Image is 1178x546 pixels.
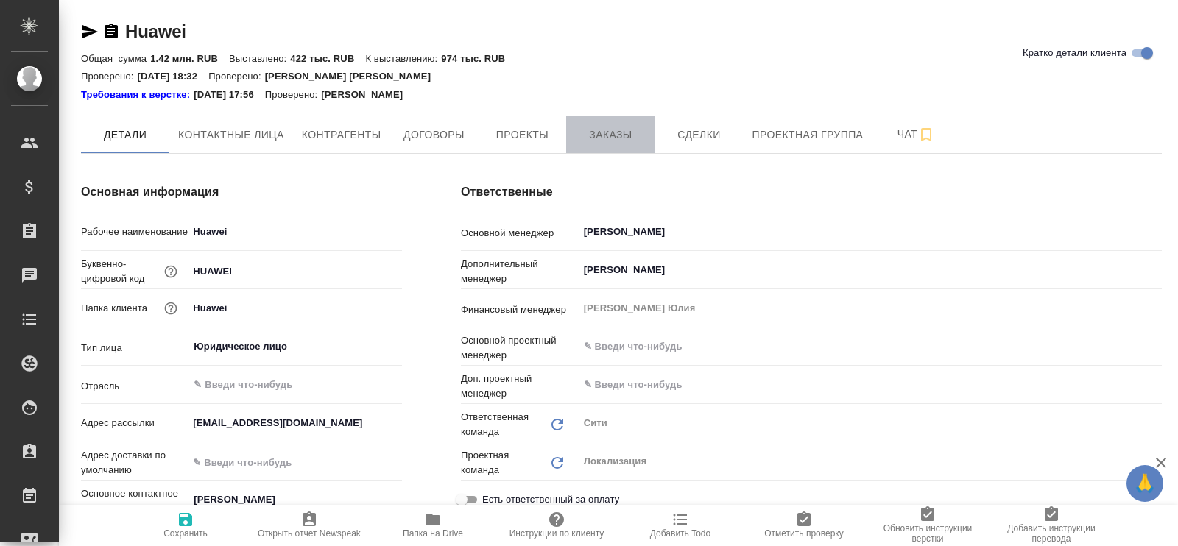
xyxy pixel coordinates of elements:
[582,338,1108,355] input: ✎ Введи что-нибудь
[461,372,578,401] p: Доп. проектный менеджер
[188,221,402,242] input: ✎ Введи что-нибудь
[258,528,361,539] span: Открыть отчет Newspeak
[102,23,120,40] button: Скопировать ссылку
[461,183,1162,201] h4: Ответственные
[764,528,843,539] span: Отметить проверку
[188,260,402,282] input: ✎ Введи что-нибудь
[290,53,365,64] p: 422 тыс. RUB
[138,71,209,82] p: [DATE] 18:32
[582,376,1108,394] input: ✎ Введи что-нибудь
[461,333,578,363] p: Основной проектный менеджер
[917,126,935,143] svg: Подписаться
[321,88,414,102] p: [PERSON_NAME]
[163,528,208,539] span: Сохранить
[365,53,441,64] p: К выставлению:
[178,126,284,144] span: Контактные лица
[394,498,397,501] button: Open
[394,345,397,348] button: Open
[742,505,866,546] button: Отметить проверку
[998,523,1104,544] span: Добавить инструкции перевода
[509,528,604,539] span: Инструкции по клиенту
[618,505,742,546] button: Добавить Todo
[90,126,161,144] span: Детали
[403,528,463,539] span: Папка на Drive
[461,257,578,286] p: Дополнительный менеджер
[265,88,322,102] p: Проверено:
[1132,468,1157,499] span: 🙏
[1154,230,1157,233] button: Open
[752,126,863,144] span: Проектная группа
[881,125,951,143] span: Чат
[161,262,180,281] button: Нужен для формирования номера заказа/сделки
[81,416,188,430] p: Адрес рассылки
[1126,465,1163,502] button: 🙏
[125,21,186,41] a: Huawei
[188,297,402,319] input: ✎ Введи что-нибудь
[81,71,138,82] p: Проверено:
[482,492,619,507] span: Есть ответственный за оплату
[208,71,265,82] p: Проверено:
[650,528,710,539] span: Добавить Todo
[81,341,188,355] p: Тип лица
[81,486,188,516] p: Основное контактное лицо
[81,257,161,286] p: Буквенно-цифровой код
[81,448,188,478] p: Адрес доставки по умолчанию
[394,383,397,386] button: Open
[990,505,1113,546] button: Добавить инструкции перевода
[866,505,990,546] button: Обновить инструкции верстки
[1154,345,1157,348] button: Open
[1154,269,1157,272] button: Open
[247,505,371,546] button: Открыть отчет Newspeak
[161,299,180,318] button: Название для папки на drive. Если его не заполнить, мы не сможем создать папку для клиента
[495,505,618,546] button: Инструкции по клиенту
[371,505,495,546] button: Папка на Drive
[192,376,348,394] input: ✎ Введи что-нибудь
[81,23,99,40] button: Скопировать ссылку для ЯМессенджера
[81,379,188,394] p: Отрасль
[302,126,381,144] span: Контрагенты
[150,53,229,64] p: 1.42 млн. RUB
[461,410,549,439] p: Ответственная команда
[663,126,734,144] span: Сделки
[398,126,469,144] span: Договоры
[188,452,402,473] input: ✎ Введи что-нибудь
[1154,383,1157,386] button: Open
[1023,46,1126,60] span: Кратко детали клиента
[124,505,247,546] button: Сохранить
[461,226,578,241] p: Основной менеджер
[81,88,194,102] a: Требования к верстке:
[461,302,578,317] p: Финансовый менеджер
[229,53,290,64] p: Выставлено:
[81,301,147,316] p: Папка клиента
[81,183,402,201] h4: Основная информация
[188,412,402,433] input: ✎ Введи что-нибудь
[575,126,646,144] span: Заказы
[81,224,188,239] p: Рабочее наименование
[81,88,194,102] div: Нажми, чтобы открыть папку с инструкцией
[487,126,557,144] span: Проекты
[81,53,150,64] p: Общая сумма
[265,71,442,82] p: [PERSON_NAME] [PERSON_NAME]
[461,448,549,478] p: Проектная команда
[875,523,981,544] span: Обновить инструкции верстки
[194,88,265,102] p: [DATE] 17:56
[441,53,516,64] p: 974 тыс. RUB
